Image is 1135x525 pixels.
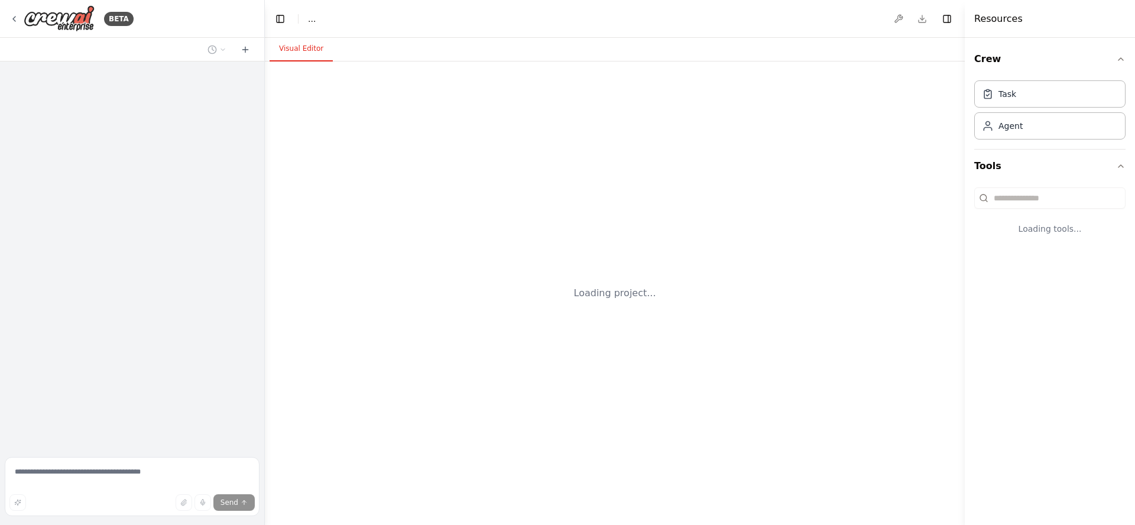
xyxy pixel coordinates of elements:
[213,494,255,511] button: Send
[974,43,1126,76] button: Crew
[974,183,1126,254] div: Tools
[974,12,1023,26] h4: Resources
[236,43,255,57] button: Start a new chat
[203,43,231,57] button: Switch to previous chat
[104,12,134,26] div: BETA
[9,494,26,511] button: Improve this prompt
[176,494,192,511] button: Upload files
[24,5,95,32] img: Logo
[974,76,1126,149] div: Crew
[308,13,316,25] nav: breadcrumb
[272,11,288,27] button: Hide left sidebar
[974,150,1126,183] button: Tools
[998,88,1016,100] div: Task
[939,11,955,27] button: Hide right sidebar
[998,120,1023,132] div: Agent
[574,286,656,300] div: Loading project...
[974,213,1126,244] div: Loading tools...
[270,37,333,61] button: Visual Editor
[308,13,316,25] span: ...
[220,498,238,507] span: Send
[194,494,211,511] button: Click to speak your automation idea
